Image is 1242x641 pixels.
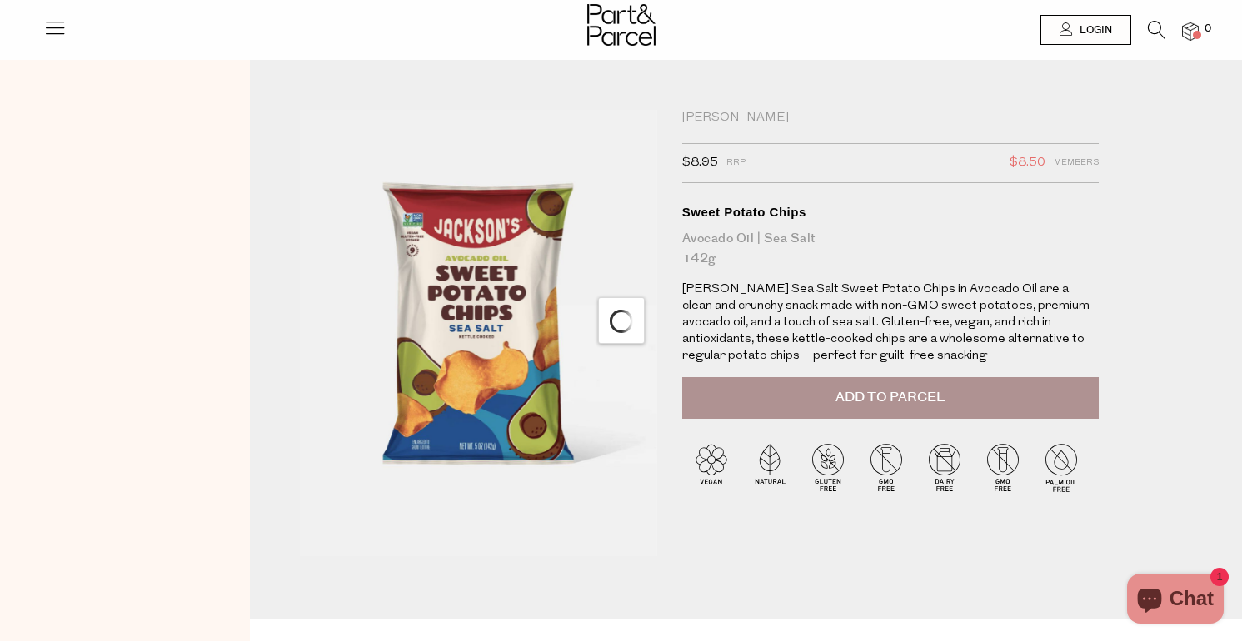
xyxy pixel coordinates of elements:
[857,438,915,496] img: P_P-ICONS-Live_Bec_V11_GMO_Free.svg
[741,438,799,496] img: P_P-ICONS-Live_Bec_V11_Natural.svg
[1075,23,1112,37] span: Login
[1182,22,1199,40] a: 0
[587,4,656,46] img: Part&Parcel
[682,281,1099,365] p: [PERSON_NAME] Sea Salt Sweet Potato Chips in Avocado Oil are a clean and crunchy snack made with ...
[682,438,741,496] img: P_P-ICONS-Live_Bec_V11_Vegan.svg
[682,204,1099,221] div: Sweet Potato Chips
[974,438,1032,496] img: P_P-ICONS-Live_Bec_V11_GMO_Free.svg
[682,110,1099,127] div: [PERSON_NAME]
[682,152,718,174] span: $8.95
[1122,574,1229,628] inbox-online-store-chat: Shopify online store chat
[1010,152,1045,174] span: $8.50
[682,229,1099,269] div: Avocado Oil | Sea Salt 142g
[915,438,974,496] img: P_P-ICONS-Live_Bec_V11_Dairy_Free.svg
[1200,22,1215,37] span: 0
[1054,152,1099,174] span: Members
[799,438,857,496] img: P_P-ICONS-Live_Bec_V11_Gluten_Free.svg
[726,152,746,174] span: RRP
[1040,15,1131,45] a: Login
[835,388,945,407] span: Add to Parcel
[682,377,1099,419] button: Add to Parcel
[1032,438,1090,496] img: P_P-ICONS-Live_Bec_V11_Palm_Oil_Free.svg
